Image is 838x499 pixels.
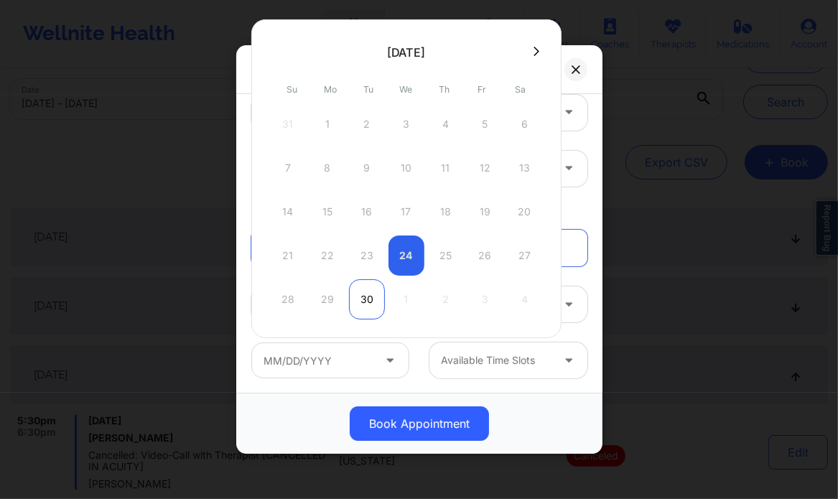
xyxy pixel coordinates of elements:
[324,84,337,95] abbr: Monday
[515,84,526,95] abbr: Saturday
[363,84,373,95] abbr: Tuesday
[400,84,413,95] abbr: Wednesday
[478,84,487,95] abbr: Friday
[287,84,297,95] abbr: Sunday
[429,230,587,266] a: Recurring
[439,84,450,95] abbr: Thursday
[349,279,385,320] div: Tue Sep 30 2025
[251,342,409,378] input: MM/DD/YYYY
[387,45,426,60] div: [DATE]
[241,206,597,220] div: Appointment information:
[350,406,489,441] button: Book Appointment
